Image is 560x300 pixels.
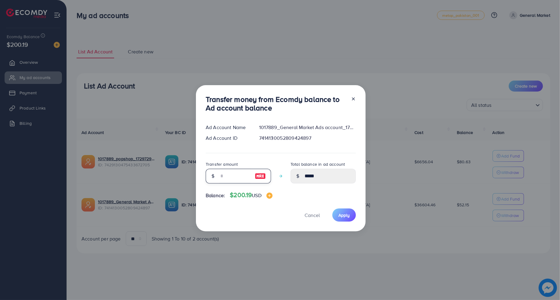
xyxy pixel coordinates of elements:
[338,212,350,218] span: Apply
[297,208,327,222] button: Cancel
[201,124,254,131] div: Ad Account Name
[252,192,261,199] span: USD
[332,208,356,222] button: Apply
[230,191,273,199] h4: $200.19
[291,161,345,167] label: Total balance in ad account
[255,172,266,180] img: image
[254,124,361,131] div: 1017889_General Market Ads account_1726236686365
[206,95,346,113] h3: Transfer money from Ecomdy balance to Ad account balance
[201,135,254,142] div: Ad Account ID
[305,212,320,219] span: Cancel
[206,161,238,167] label: Transfer amount
[206,192,225,199] span: Balance:
[266,193,273,199] img: image
[254,135,361,142] div: 7414130052809424897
